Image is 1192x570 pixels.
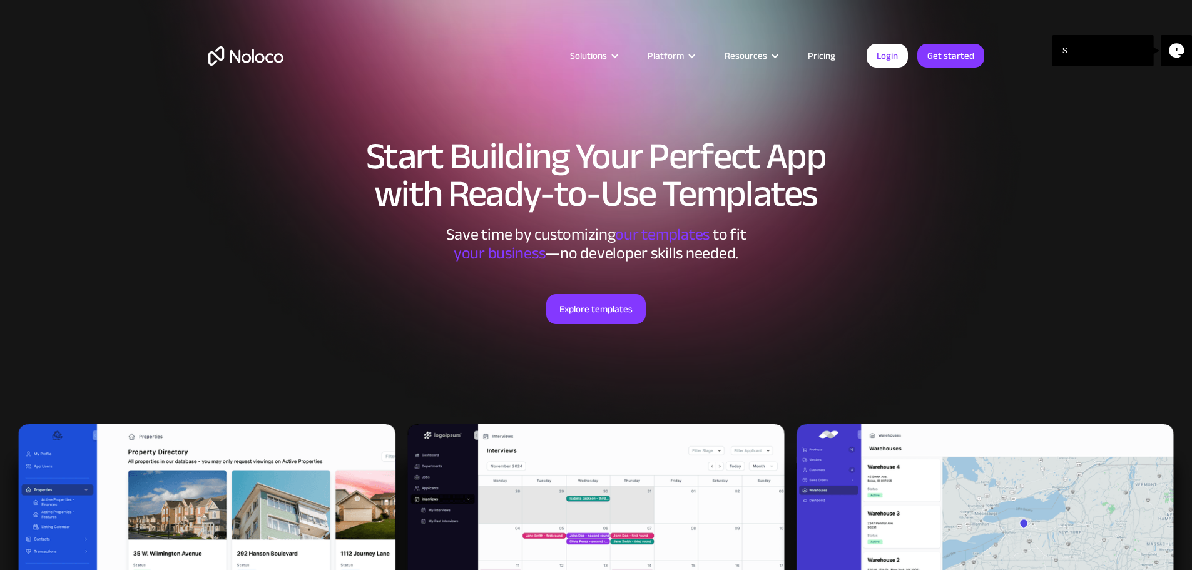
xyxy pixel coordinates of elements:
div: Resources [725,48,767,64]
a: Pricing [792,48,851,64]
div: Resources [709,48,792,64]
a: Explore templates [546,294,646,324]
div: Solutions [570,48,607,64]
div: Platform [648,48,684,64]
a: Login [867,44,908,68]
div: Platform [632,48,709,64]
span: your business [454,238,546,268]
div: Save time by customizing to fit ‍ —no developer skills needed. [409,225,784,263]
a: home [208,46,283,66]
a: Get started [917,44,984,68]
div: Solutions [554,48,632,64]
span: our templates [615,219,710,250]
h1: Start Building Your Perfect App with Ready-to-Use Templates [208,138,984,213]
